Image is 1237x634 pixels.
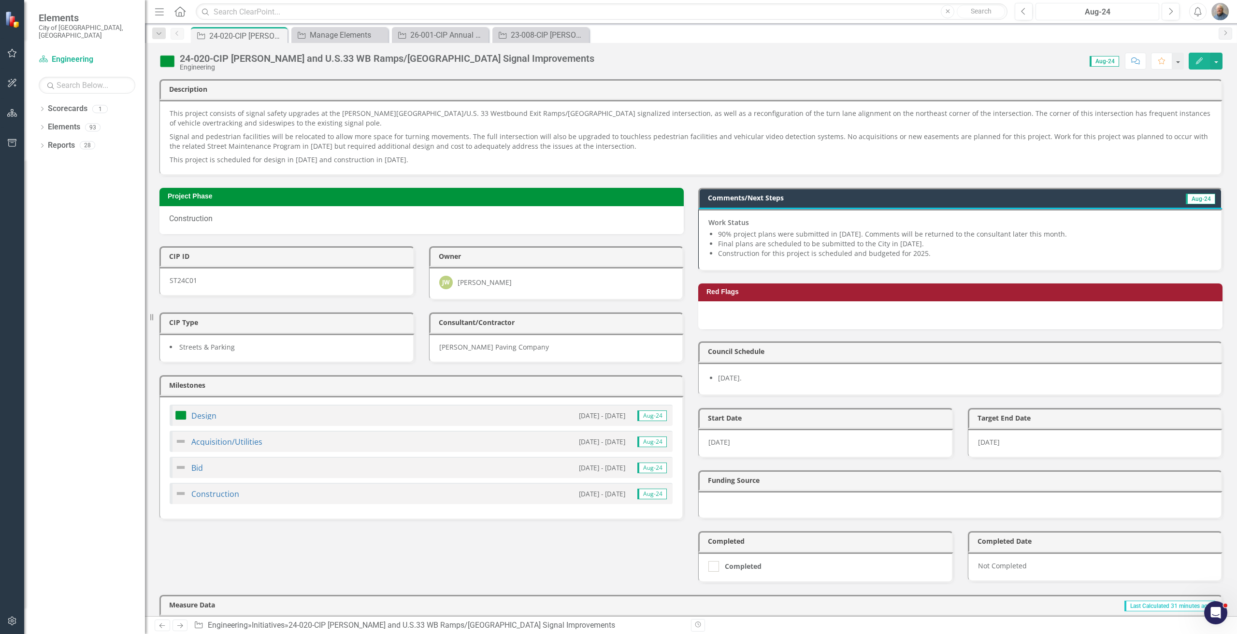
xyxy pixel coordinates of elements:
[175,488,187,499] img: Not Defined
[579,463,625,472] small: [DATE] - [DATE]
[718,229,1211,239] li: 90% project plans were submitted in [DATE]. Comments will be returned to the consultant later thi...
[180,53,594,64] div: 24-020-CIP [PERSON_NAME] and U.S.33 WB Ramps/[GEOGRAPHIC_DATA] Signal Improvements
[39,77,135,94] input: Search Below...
[288,620,615,630] div: 24-020-CIP [PERSON_NAME] and U.S.33 WB Ramps/[GEOGRAPHIC_DATA] Signal Improvements
[1204,601,1227,624] iframe: Intercom live chat
[708,348,1216,355] h3: Council Schedule
[1039,6,1156,18] div: Aug-24
[170,109,1211,130] p: This project consists of signal safety upgrades at the [PERSON_NAME][GEOGRAPHIC_DATA]/U.S. 33 Wes...
[92,105,108,113] div: 1
[718,239,1211,249] li: Final plans are scheduled to be submitted to the City in [DATE].
[169,85,1216,93] h3: Description
[708,194,1071,201] h3: Comments/Next Steps
[252,620,285,630] a: Initiatives
[957,5,1005,18] button: Search
[175,462,187,473] img: Not Defined
[968,552,1223,582] div: Not Completed
[708,437,730,447] span: [DATE]
[708,218,749,227] strong: Work Status
[708,414,947,422] h3: Start Date
[169,253,408,260] h3: CIP ID
[169,319,408,326] h3: CIP Type
[637,463,667,473] span: Aug-24
[579,489,625,498] small: [DATE] - [DATE]
[196,3,1007,20] input: Search ClearPoint...
[179,342,235,352] span: Streets & Parking
[48,103,87,114] a: Scorecards
[85,123,101,131] div: 93
[294,29,386,41] a: Manage Elements
[1124,601,1215,611] span: Last Calculated 31 minutes ago
[458,278,512,287] div: [PERSON_NAME]
[394,29,486,41] a: 26-001-CIP Annual Street Maintenance Program 2026 Phase 1
[80,141,95,150] div: 28
[48,122,80,133] a: Elements
[971,7,992,15] span: Search
[191,489,239,499] a: Construction
[310,29,386,41] div: Manage Elements
[495,29,587,41] a: 23-008-CIP [PERSON_NAME] Rings Rd: Eiterman to [PERSON_NAME] SUP
[39,12,135,24] span: Elements
[978,414,1217,422] h3: Target End Date
[637,410,667,421] span: Aug-24
[170,153,1211,165] p: This project is scheduled for design in [DATE] and construction in [DATE].
[1211,3,1229,20] img: Jared Groves
[175,436,187,447] img: Not Defined
[439,253,678,260] h3: Owner
[159,54,175,69] img: On Target
[978,537,1217,545] h3: Completed Date
[5,11,22,28] img: ClearPoint Strategy
[637,489,667,499] span: Aug-24
[170,276,197,285] span: ST24C01
[191,437,262,447] a: Acquisition/Utilities
[637,437,667,447] span: Aug-24
[978,437,1000,447] span: [DATE]
[169,381,677,389] h3: Milestones
[169,214,213,223] span: Construction
[48,140,75,151] a: Reports
[718,249,1211,258] li: Construction for this project is scheduled and budgeted for 2025.
[170,130,1211,153] p: Signal and pedestrian facilities will be relocated to allow more space for turning movements. The...
[209,30,285,42] div: 24-020-CIP [PERSON_NAME] and U.S.33 WB Ramps/[GEOGRAPHIC_DATA] Signal Improvements
[191,410,216,421] a: Design
[39,24,135,40] small: City of [GEOGRAPHIC_DATA], [GEOGRAPHIC_DATA]
[708,477,1216,484] h3: Funding Source
[1186,194,1215,204] span: Aug-24
[708,537,947,545] h3: Completed
[706,288,1218,296] h3: Red Flags
[439,276,453,289] div: JW
[194,620,684,631] div: » »
[439,342,549,352] span: [PERSON_NAME] Paving Company
[175,409,187,421] img: On Target
[1090,56,1119,67] span: Aug-24
[208,620,248,630] a: Engineering
[511,29,587,41] div: 23-008-CIP [PERSON_NAME] Rings Rd: Eiterman to [PERSON_NAME] SUP
[169,601,518,608] h3: Measure Data
[180,64,594,71] div: Engineering
[1036,3,1159,20] button: Aug-24
[410,29,486,41] div: 26-001-CIP Annual Street Maintenance Program 2026 Phase 1
[579,437,625,446] small: [DATE] - [DATE]
[191,463,203,473] a: Bid
[168,193,679,200] h3: Project Phase
[718,373,1211,383] li: [DATE].
[39,54,135,65] a: Engineering
[439,319,678,326] h3: Consultant/Contractor
[579,411,625,420] small: [DATE] - [DATE]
